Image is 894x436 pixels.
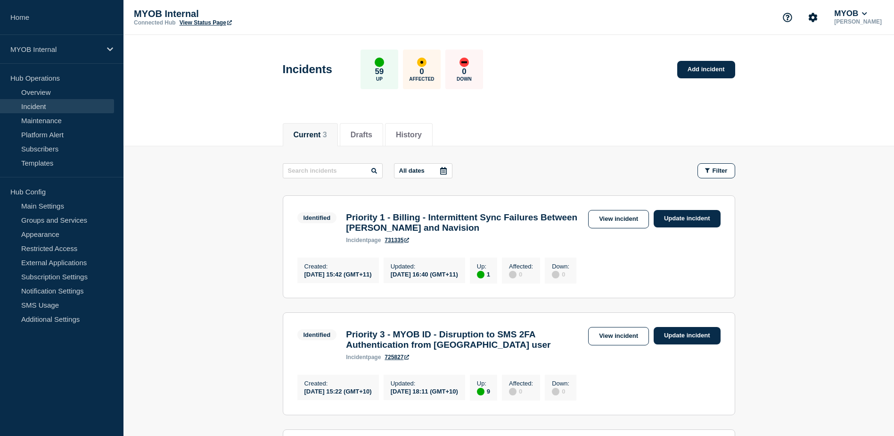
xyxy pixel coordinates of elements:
div: 0 [509,387,533,395]
span: Identified [297,212,337,223]
a: 725827 [385,354,409,361]
button: Account settings [803,8,823,27]
div: 0 [509,270,533,278]
p: Down : [552,263,569,270]
div: 0 [552,270,569,278]
div: [DATE] 15:42 (GMT+11) [304,270,372,278]
p: [PERSON_NAME] [832,18,884,25]
p: Affected [409,76,434,82]
p: Up [376,76,383,82]
p: Affected : [509,263,533,270]
p: Created : [304,380,372,387]
p: Connected Hub [134,19,176,26]
p: MYOB Internal [134,8,322,19]
button: Support [778,8,797,27]
p: 0 [462,67,466,76]
p: MYOB Internal [10,45,101,53]
p: Up : [477,263,490,270]
div: 0 [552,387,569,395]
button: MYOB [832,9,869,18]
p: Updated : [391,380,458,387]
h3: Priority 3 - MYOB ID - Disruption to SMS 2FA Authentication from [GEOGRAPHIC_DATA] user [346,329,583,350]
div: [DATE] 16:40 (GMT+11) [391,270,458,278]
h3: Priority 1 - Billing - Intermittent Sync Failures Between [PERSON_NAME] and Navision [346,212,583,233]
span: incident [346,237,368,243]
span: 3 [323,131,327,139]
a: View incident [588,327,649,345]
button: All dates [394,163,452,178]
a: 731335 [385,237,409,243]
div: 9 [477,387,490,395]
a: View Status Page [180,19,232,26]
a: Add incident [677,61,735,78]
span: Filter [713,167,728,174]
button: Current 3 [294,131,327,139]
div: down [459,58,469,67]
div: up [375,58,384,67]
div: disabled [509,271,517,278]
div: up [477,271,484,278]
div: 1 [477,270,490,278]
span: Identified [297,329,337,340]
div: [DATE] 18:11 (GMT+10) [391,387,458,395]
button: History [396,131,422,139]
div: disabled [552,271,559,278]
div: [DATE] 15:22 (GMT+10) [304,387,372,395]
div: disabled [509,388,517,395]
div: affected [417,58,426,67]
p: 0 [419,67,424,76]
h1: Incidents [283,63,332,76]
button: Filter [697,163,735,178]
a: Update incident [654,210,721,227]
p: 59 [375,67,384,76]
a: View incident [588,210,649,228]
a: Update incident [654,327,721,344]
p: page [346,237,381,243]
p: All dates [399,167,425,174]
p: Updated : [391,263,458,270]
p: Affected : [509,380,533,387]
div: disabled [552,388,559,395]
p: Created : [304,263,372,270]
p: Down : [552,380,569,387]
p: Down [457,76,472,82]
button: Drafts [351,131,372,139]
p: page [346,354,381,361]
input: Search incidents [283,163,383,178]
p: Up : [477,380,490,387]
span: incident [346,354,368,361]
div: up [477,388,484,395]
